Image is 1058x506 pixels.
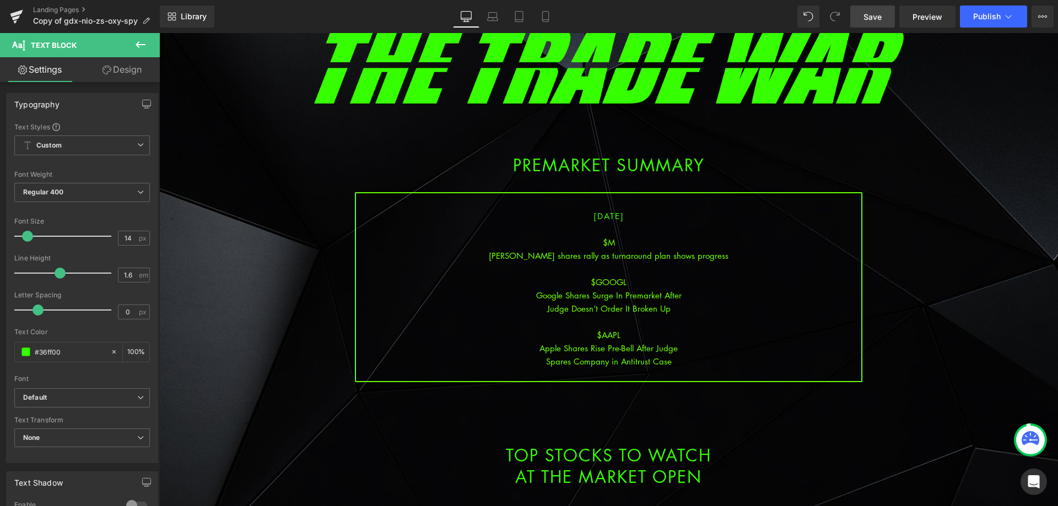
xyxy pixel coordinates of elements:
a: Laptop [479,6,506,28]
button: Undo [797,6,819,28]
button: Publish [960,6,1027,28]
span: px [139,235,148,242]
div: $M [197,203,702,216]
div: Line Height [14,254,150,262]
div: Font Size [14,217,150,225]
span: Copy of gdx-nio-zs-oxy-spy [33,17,138,25]
b: Custom [36,141,62,150]
span: Save [863,11,882,23]
span: Library [181,12,207,21]
a: Tablet [506,6,532,28]
span: [DATE] [434,177,465,188]
input: Color [35,346,105,358]
a: Mobile [532,6,559,28]
span: px [139,308,148,315]
div: Typography [14,94,60,109]
button: Redo [824,6,846,28]
a: Landing Pages [33,6,160,14]
div: Google Shares Surge In Premarket After [197,255,702,269]
div: Text Color [14,328,150,336]
div: Font Weight [14,171,150,178]
span: Text Block [31,41,77,50]
h1: PREMARKET SUMMARY [127,126,772,139]
div: Text Styles [14,122,150,131]
div: Text Shadow [14,472,63,487]
div: [PERSON_NAME] shares rally as turnaround plan shows progress [197,216,702,229]
a: Preview [899,6,956,28]
a: Desktop [453,6,479,28]
div: Letter Spacing [14,291,150,299]
a: Design [82,57,162,82]
div: $GOOGL [197,242,702,255]
b: Regular 400 [23,188,64,196]
i: Default [23,393,47,402]
div: Open Intercom Messenger [1021,469,1047,495]
div: Apple Shares Rise Pre-Bell After Judge [197,308,702,322]
span: em [139,271,148,279]
div: Text Transform [14,416,150,424]
div: Judge Doesn’t Order It Broken Up [197,269,702,282]
span: Publish [973,12,1001,21]
div: % [123,342,149,362]
b: None [23,433,40,442]
a: New Library [160,6,214,28]
div: Font [14,375,150,383]
div: $AAPL [197,295,702,308]
button: More [1032,6,1054,28]
div: Spares Company in Antitrust Case [197,322,702,335]
span: Preview [913,11,942,23]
